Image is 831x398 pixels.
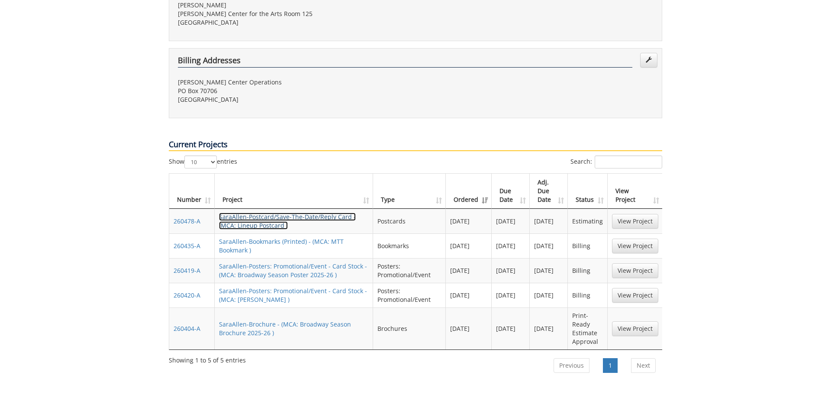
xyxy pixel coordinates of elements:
[219,320,351,337] a: SaraAllen-Brochure - (MCA: Broadway Season Brochure 2025-26 )
[373,233,446,258] td: Bookmarks
[570,155,662,168] label: Search:
[568,209,608,233] td: Estimating
[373,209,446,233] td: Postcards
[612,263,658,278] a: View Project
[169,139,662,151] p: Current Projects
[219,213,356,230] a: SaraAllen-Postcard/Save-The-Date/Reply Card - (MCA: Lineup Postcard )
[492,283,530,307] td: [DATE]
[446,307,492,349] td: [DATE]
[178,1,409,10] p: [PERSON_NAME]
[174,242,200,250] a: 260435-A
[568,258,608,283] td: Billing
[530,283,568,307] td: [DATE]
[492,233,530,258] td: [DATE]
[446,174,492,209] th: Ordered: activate to sort column ascending
[446,283,492,307] td: [DATE]
[492,174,530,209] th: Due Date: activate to sort column ascending
[603,358,618,373] a: 1
[174,291,200,299] a: 260420-A
[169,155,237,168] label: Show entries
[595,155,662,168] input: Search:
[612,214,658,229] a: View Project
[612,288,658,303] a: View Project
[219,237,344,254] a: SaraAllen-Bookmarks (Printed) - (MCA: MTT Bookmark )
[184,155,217,168] select: Showentries
[530,174,568,209] th: Adj. Due Date: activate to sort column ascending
[178,87,409,95] p: PO Box 70706
[530,233,568,258] td: [DATE]
[612,239,658,253] a: View Project
[215,174,373,209] th: Project: activate to sort column ascending
[492,209,530,233] td: [DATE]
[373,307,446,349] td: Brochures
[174,324,200,333] a: 260404-A
[373,174,446,209] th: Type: activate to sort column ascending
[169,174,215,209] th: Number: activate to sort column ascending
[568,233,608,258] td: Billing
[219,287,367,304] a: SaraAllen-Posters: Promotional/Event - Card Stock - (MCA: [PERSON_NAME] )
[568,307,608,349] td: Print-Ready Estimate Approval
[530,209,568,233] td: [DATE]
[446,209,492,233] td: [DATE]
[373,283,446,307] td: Posters: Promotional/Event
[169,353,246,365] div: Showing 1 to 5 of 5 entries
[612,321,658,336] a: View Project
[640,53,657,68] a: Edit Addresses
[178,10,409,18] p: [PERSON_NAME] Center for the Arts Room 125
[530,307,568,349] td: [DATE]
[608,174,663,209] th: View Project: activate to sort column ascending
[178,56,632,68] h4: Billing Addresses
[178,78,409,87] p: [PERSON_NAME] Center Operations
[492,307,530,349] td: [DATE]
[174,217,200,225] a: 260478-A
[174,266,200,275] a: 260419-A
[568,283,608,307] td: Billing
[631,358,656,373] a: Next
[373,258,446,283] td: Posters: Promotional/Event
[530,258,568,283] td: [DATE]
[446,258,492,283] td: [DATE]
[178,95,409,104] p: [GEOGRAPHIC_DATA]
[554,358,589,373] a: Previous
[446,233,492,258] td: [DATE]
[568,174,608,209] th: Status: activate to sort column ascending
[178,18,409,27] p: [GEOGRAPHIC_DATA]
[219,262,367,279] a: SaraAllen-Posters: Promotional/Event - Card Stock - (MCA: Broadway Season Poster 2025-26 )
[492,258,530,283] td: [DATE]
